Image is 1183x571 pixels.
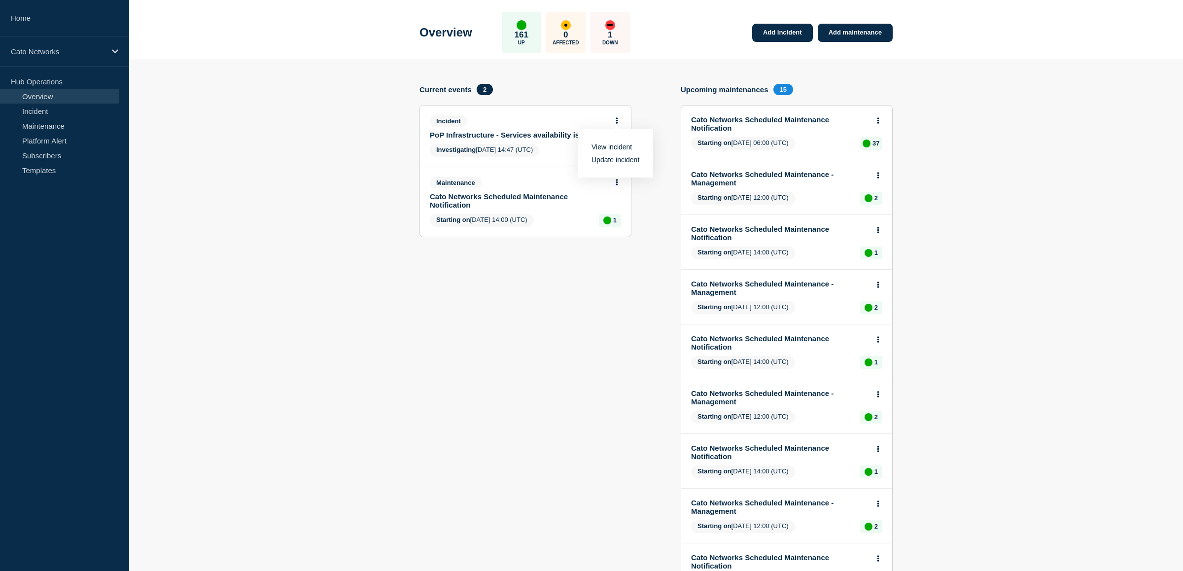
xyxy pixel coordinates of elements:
[517,20,526,30] div: up
[773,84,793,95] span: 15
[436,216,470,223] span: Starting on
[865,358,872,366] div: up
[697,467,731,475] span: Starting on
[697,358,731,365] span: Starting on
[874,413,878,421] p: 2
[691,137,795,150] span: [DATE] 06:00 (UTC)
[691,465,795,478] span: [DATE] 14:00 (UTC)
[430,131,608,139] a: PoP Infrastructure - Services availability issue
[691,115,869,132] a: Cato Networks Scheduled Maintenance Notification
[691,444,869,461] a: Cato Networks Scheduled Maintenance Notification
[613,216,617,224] p: 1
[697,522,731,530] span: Starting on
[865,413,872,421] div: up
[691,192,795,205] span: [DATE] 12:00 (UTC)
[872,140,879,147] p: 37
[865,194,872,202] div: up
[553,40,579,45] p: Affected
[691,247,795,259] span: [DATE] 14:00 (UTC)
[430,144,539,157] span: [DATE] 14:47 (UTC)
[691,170,869,187] a: Cato Networks Scheduled Maintenance - Management
[419,26,472,39] h1: Overview
[863,140,870,147] div: up
[591,156,639,164] a: Update incident
[430,115,467,127] span: Incident
[691,411,795,424] span: [DATE] 12:00 (UTC)
[874,523,878,530] p: 2
[874,304,878,311] p: 2
[752,24,813,42] a: Add incident
[697,139,731,146] span: Starting on
[430,214,534,227] span: [DATE] 14:00 (UTC)
[691,280,869,296] a: Cato Networks Scheduled Maintenance - Management
[436,146,476,153] span: Investigating
[691,301,795,314] span: [DATE] 12:00 (UTC)
[865,249,872,257] div: up
[691,356,795,369] span: [DATE] 14:00 (UTC)
[602,40,618,45] p: Down
[865,304,872,312] div: up
[865,468,872,476] div: up
[591,143,632,151] a: View incident
[697,249,731,256] span: Starting on
[515,30,528,40] p: 161
[818,24,893,42] a: Add maintenance
[691,553,869,570] a: Cato Networks Scheduled Maintenance Notification
[605,20,615,30] div: down
[518,40,525,45] p: Up
[608,30,612,40] p: 1
[691,499,869,515] a: Cato Networks Scheduled Maintenance - Management
[874,358,878,366] p: 1
[691,520,795,533] span: [DATE] 12:00 (UTC)
[563,30,568,40] p: 0
[419,85,472,94] h4: Current events
[874,468,878,475] p: 1
[681,85,768,94] h4: Upcoming maintenances
[430,177,482,188] span: Maintenance
[691,225,869,242] a: Cato Networks Scheduled Maintenance Notification
[477,84,493,95] span: 2
[865,523,872,531] div: up
[697,413,731,420] span: Starting on
[691,334,869,351] a: Cato Networks Scheduled Maintenance Notification
[697,303,731,311] span: Starting on
[691,389,869,406] a: Cato Networks Scheduled Maintenance - Management
[430,192,608,209] a: Cato Networks Scheduled Maintenance Notification
[603,216,611,224] div: up
[561,20,571,30] div: affected
[874,249,878,256] p: 1
[697,194,731,201] span: Starting on
[874,194,878,202] p: 2
[11,47,105,56] p: Cato Networks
